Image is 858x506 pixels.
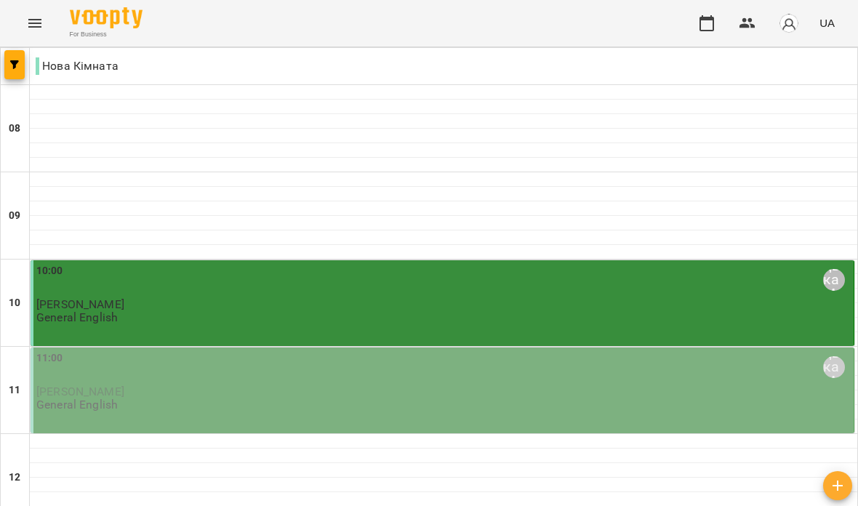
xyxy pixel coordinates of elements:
p: General English [36,398,118,411]
button: Створити урок [823,471,852,500]
p: General English [36,311,118,324]
div: Левицька Марта [823,356,845,378]
img: avatar_s.png [779,13,799,33]
span: For Business [70,30,143,39]
h6: 11 [9,382,20,398]
span: [PERSON_NAME] [36,385,124,398]
label: 10:00 [36,263,63,279]
span: UA [819,15,835,31]
label: 11:00 [36,350,63,366]
h6: 10 [9,295,20,311]
h6: 09 [9,208,20,224]
span: [PERSON_NAME] [36,297,124,311]
p: Нова Кімната [36,57,119,75]
h6: 08 [9,121,20,137]
button: UA [814,9,841,36]
h6: 12 [9,470,20,486]
div: Левицька Марта [823,269,845,291]
button: Menu [17,6,52,41]
img: Voopty Logo [70,7,143,28]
